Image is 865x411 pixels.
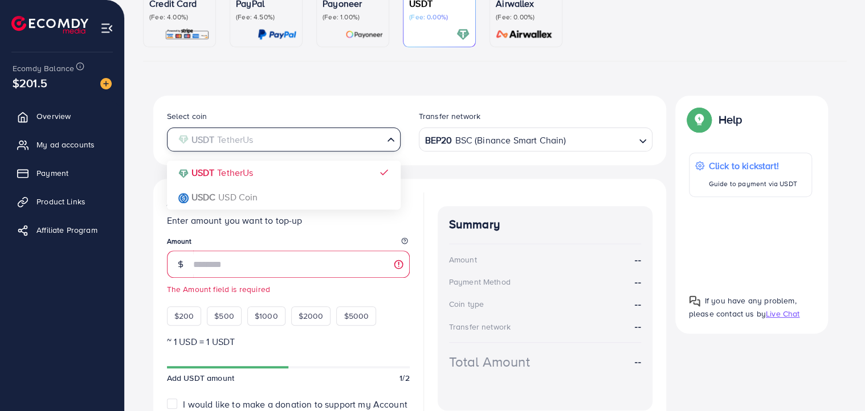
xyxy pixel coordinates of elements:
[167,335,410,348] p: ~ 1 USD = 1 USDT
[449,254,477,265] div: Amount
[167,283,410,295] small: The Amount field is required
[492,28,556,41] img: card
[100,78,112,89] img: image
[13,63,74,74] span: Ecomdy Balance
[9,190,116,213] a: Product Links
[635,298,640,311] strong: --
[399,372,409,384] span: 1/2
[9,133,116,156] a: My ad accounts
[689,295,700,307] img: Popup guide
[689,109,709,130] img: Popup guide
[36,196,85,207] span: Product Links
[635,253,640,266] strong: --
[496,13,556,22] p: (Fee: 0.00%)
[36,139,95,150] span: My ad accounts
[449,298,484,310] div: Coin type
[635,320,640,332] strong: --
[449,321,511,332] div: Transfer network
[425,132,452,149] strong: BEP20
[449,217,641,232] h4: Summary
[719,113,742,126] p: Help
[709,177,797,191] p: Guide to payment via USDT
[766,308,799,319] span: Live Chat
[236,13,296,22] p: (Fee: 4.50%)
[258,28,296,41] img: card
[100,22,113,35] img: menu
[172,131,382,149] input: Search for option
[255,310,278,322] span: $1000
[167,192,223,209] h3: Add fund
[9,219,116,241] a: Affiliate Program
[455,132,566,149] span: BSC (Binance Smart Chain)
[689,295,797,319] span: If you have any problem, please contact us by
[13,75,47,91] span: $201.5
[167,372,234,384] span: Add USDT amount
[449,276,511,287] div: Payment Method
[36,224,97,236] span: Affiliate Program
[817,360,856,402] iframe: Chat
[9,162,116,184] a: Payment
[635,355,640,368] strong: --
[11,16,88,34] img: logo
[635,276,640,289] strong: --
[567,131,634,149] input: Search for option
[419,128,652,151] div: Search for option
[456,28,470,41] img: card
[167,236,410,250] legend: Amount
[36,167,68,179] span: Payment
[345,28,383,41] img: card
[167,128,401,151] div: Search for option
[9,105,116,128] a: Overview
[299,310,324,322] span: $2000
[709,159,797,172] p: Click to kickstart!
[167,213,410,227] p: Enter amount you want to top-up
[409,13,470,22] p: (Fee: 0.00%)
[214,310,234,322] span: $500
[344,310,369,322] span: $5000
[167,110,207,122] label: Select coin
[419,110,481,122] label: Transfer network
[165,28,210,41] img: card
[149,13,210,22] p: (Fee: 4.00%)
[36,110,71,122] span: Overview
[449,352,530,372] div: Total Amount
[323,13,383,22] p: (Fee: 1.00%)
[174,310,194,322] span: $200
